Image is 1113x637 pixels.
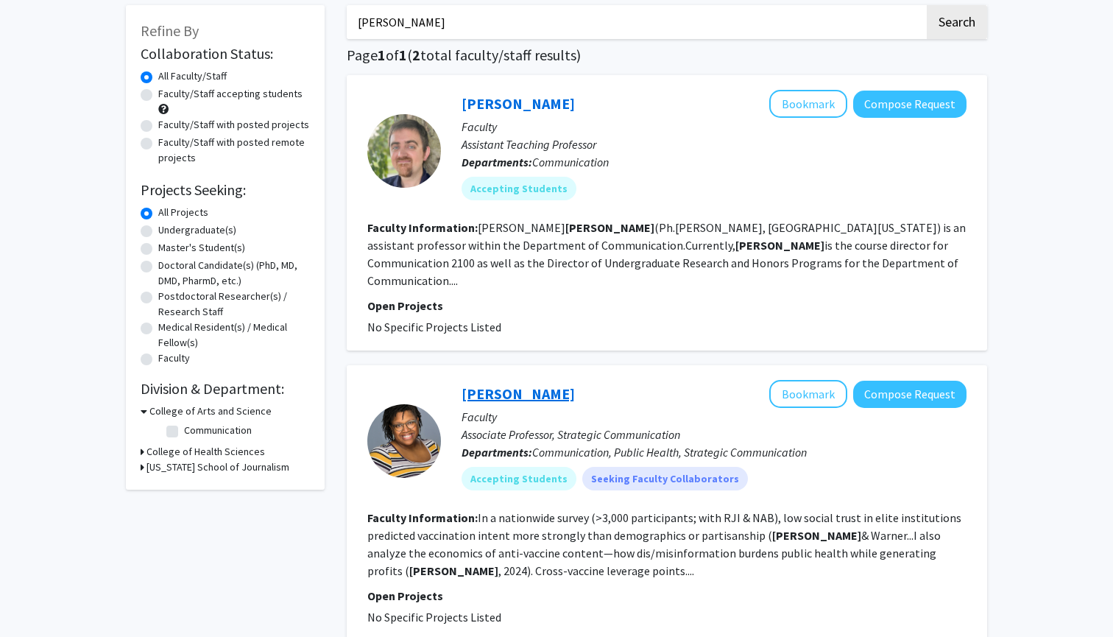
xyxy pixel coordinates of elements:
label: Undergraduate(s) [158,222,236,238]
p: Faculty [462,118,967,136]
h1: Page of ( total faculty/staff results) [347,46,987,64]
label: Faculty/Staff accepting students [158,86,303,102]
p: Open Projects [367,297,967,314]
a: [PERSON_NAME] [462,384,575,403]
span: 1 [378,46,386,64]
label: All Projects [158,205,208,220]
button: Add Tim Luisi to Bookmarks [769,90,847,118]
fg-read-more: [PERSON_NAME] (Ph.[PERSON_NAME], [GEOGRAPHIC_DATA][US_STATE]) is an assistant professor within th... [367,220,966,288]
button: Compose Request to Monique Luisi [853,381,967,408]
label: All Faculty/Staff [158,68,227,84]
p: Faculty [462,408,967,426]
span: No Specific Projects Listed [367,320,501,334]
label: Doctoral Candidate(s) (PhD, MD, DMD, PharmD, etc.) [158,258,310,289]
span: Communication, Public Health, Strategic Communication [532,445,807,460]
iframe: Chat [11,571,63,626]
span: 2 [412,46,420,64]
span: 1 [399,46,407,64]
span: No Specific Projects Listed [367,610,501,624]
h3: College of Arts and Science [149,404,272,419]
h3: College of Health Sciences [146,444,265,460]
b: Faculty Information: [367,510,478,525]
b: [PERSON_NAME] [735,238,824,253]
button: Search [927,5,987,39]
h2: Collaboration Status: [141,45,310,63]
b: Departments: [462,445,532,460]
label: Medical Resident(s) / Medical Fellow(s) [158,320,310,351]
button: Add Monique Luisi to Bookmarks [769,380,847,408]
b: Faculty Information: [367,220,478,235]
label: Master's Student(s) [158,240,245,256]
mat-chip: Seeking Faculty Collaborators [582,467,748,490]
span: Communication [532,155,609,169]
b: [PERSON_NAME] [409,563,498,578]
p: Associate Professor, Strategic Communication [462,426,967,443]
span: Refine By [141,21,199,40]
p: Open Projects [367,587,967,605]
a: [PERSON_NAME] [462,94,575,113]
b: Departments: [462,155,532,169]
mat-chip: Accepting Students [462,177,576,200]
b: [PERSON_NAME] [565,220,654,235]
p: Assistant Teaching Professor [462,136,967,153]
label: Postdoctoral Researcher(s) / Research Staff [158,289,310,320]
mat-chip: Accepting Students [462,467,576,490]
b: [PERSON_NAME] [772,528,861,543]
button: Compose Request to Tim Luisi [853,91,967,118]
h3: [US_STATE] School of Journalism [146,460,289,475]
input: Search Keywords [347,5,925,39]
label: Faculty [158,351,190,366]
label: Faculty/Staff with posted projects [158,117,309,133]
label: Faculty/Staff with posted remote projects [158,135,310,166]
h2: Projects Seeking: [141,181,310,199]
h2: Division & Department: [141,380,310,398]
fg-read-more: In a nationwide survey (>3,000 participants; with RJI & NAB), low social trust in elite instituti... [367,510,961,578]
label: Communication [184,423,252,438]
